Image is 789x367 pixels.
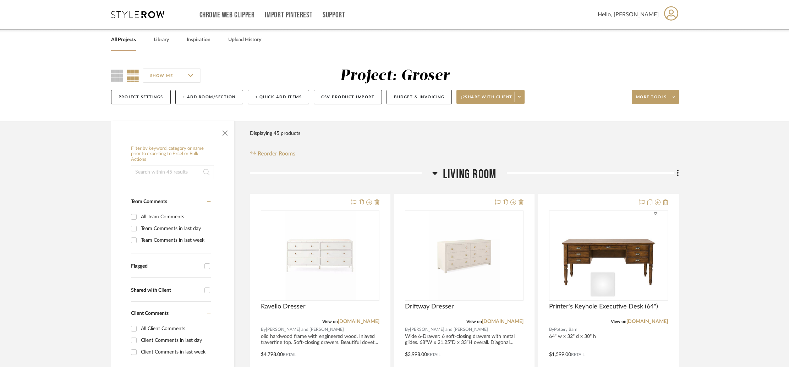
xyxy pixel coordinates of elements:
[549,326,554,333] span: By
[228,35,261,45] a: Upload History
[461,94,513,105] span: Share with client
[261,326,266,333] span: By
[323,12,345,18] a: Support
[466,319,482,324] span: View on
[405,303,454,311] span: Driftway Dresser
[314,90,382,104] button: CSV Product Import
[258,149,295,158] span: Reorder Rooms
[266,326,344,333] span: [PERSON_NAME] and [PERSON_NAME]
[131,287,201,294] div: Shared with Client
[248,90,309,104] button: + Quick Add Items
[141,223,209,234] div: Team Comments in last day
[187,35,210,45] a: Inspiration
[175,90,243,104] button: + Add Room/Section
[141,323,209,334] div: All Client Comments
[218,125,232,139] button: Close
[141,235,209,246] div: Team Comments in last week
[410,326,488,333] span: [PERSON_NAME] and [PERSON_NAME]
[549,303,658,311] span: Printer's Keyhole Executive Desk (64")
[131,263,201,269] div: Flagged
[340,69,450,83] div: Project: Groser
[632,90,679,104] button: More tools
[250,126,300,141] div: Displaying 45 products
[554,326,577,333] span: Pottery Barn
[338,319,379,324] a: [DOMAIN_NAME]
[559,211,658,300] img: Printer's Keyhole Executive Desk (64")
[199,12,255,18] a: Chrome Web Clipper
[141,335,209,346] div: Client Comments in last day
[598,10,659,19] span: Hello, [PERSON_NAME]
[250,149,296,158] button: Reorder Rooms
[443,167,496,182] span: Living Room
[626,319,668,324] a: [DOMAIN_NAME]
[322,319,338,324] span: View on
[131,311,169,316] span: Client Comments
[131,146,214,163] h6: Filter by keyword, category or name prior to exporting to Excel or Bulk Actions
[482,319,524,324] a: [DOMAIN_NAME]
[111,90,171,104] button: Project Settings
[265,12,312,18] a: Import Pinterest
[611,319,626,324] span: View on
[141,346,209,358] div: Client Comments in last week
[261,303,306,311] span: Ravello Dresser
[141,211,209,223] div: All Team Comments
[131,199,167,204] span: Team Comments
[636,94,667,105] span: More tools
[387,90,452,104] button: Budget & Invoicing
[131,165,214,179] input: Search within 45 results
[456,90,525,104] button: Share with client
[405,326,410,333] span: By
[154,35,169,45] a: Library
[429,211,500,300] img: Driftway Dresser
[285,211,356,300] img: Ravello Dresser
[111,35,136,45] a: All Projects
